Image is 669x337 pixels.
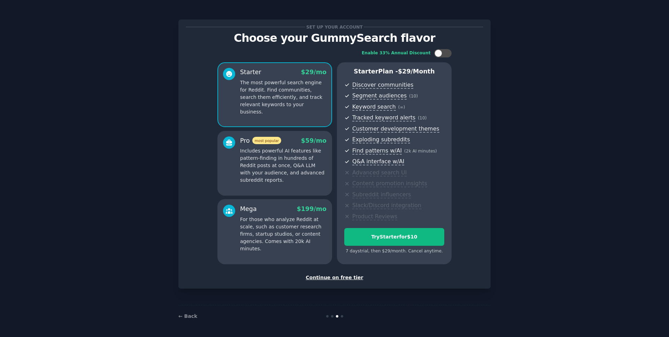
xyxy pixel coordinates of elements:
[398,68,435,75] span: $ 29 /month
[178,313,197,319] a: ← Back
[352,147,402,155] span: Find patterns w/AI
[352,191,411,198] span: Subreddit influencers
[352,213,397,220] span: Product Reviews
[418,116,426,120] span: ( 10 )
[404,149,437,154] span: ( 2k AI minutes )
[186,274,483,281] div: Continue on free tier
[344,67,444,76] p: Starter Plan -
[305,23,364,31] span: Set up your account
[186,32,483,44] p: Choose your GummySearch flavor
[240,147,326,184] p: Includes powerful AI features like pattern-finding in hundreds of Reddit posts at once, Q&A LLM w...
[344,228,444,246] button: TryStarterfor$10
[352,169,407,177] span: Advanced search UI
[240,68,261,77] div: Starter
[297,205,326,212] span: $ 199 /mo
[240,216,326,252] p: For those who analyze Reddit at scale, such as customer research firms, startup studios, or conte...
[344,248,444,254] div: 7 days trial, then $ 29 /month . Cancel anytime.
[352,92,407,100] span: Segment audiences
[252,137,282,144] span: most popular
[301,137,326,144] span: $ 59 /mo
[352,136,410,143] span: Exploding subreddits
[352,81,413,89] span: Discover communities
[352,103,396,111] span: Keyword search
[345,233,444,241] div: Try Starter for $10
[352,180,427,187] span: Content promotion insights
[352,114,415,122] span: Tracked keyword alerts
[240,79,326,116] p: The most powerful search engine for Reddit. Find communities, search them efficiently, and track ...
[409,94,418,99] span: ( 10 )
[398,105,405,110] span: ( ∞ )
[352,125,439,133] span: Customer development themes
[352,202,421,209] span: Slack/Discord integration
[352,158,404,165] span: Q&A interface w/AI
[301,69,326,76] span: $ 29 /mo
[362,50,431,56] div: Enable 33% Annual Discount
[240,205,257,213] div: Mega
[240,136,281,145] div: Pro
